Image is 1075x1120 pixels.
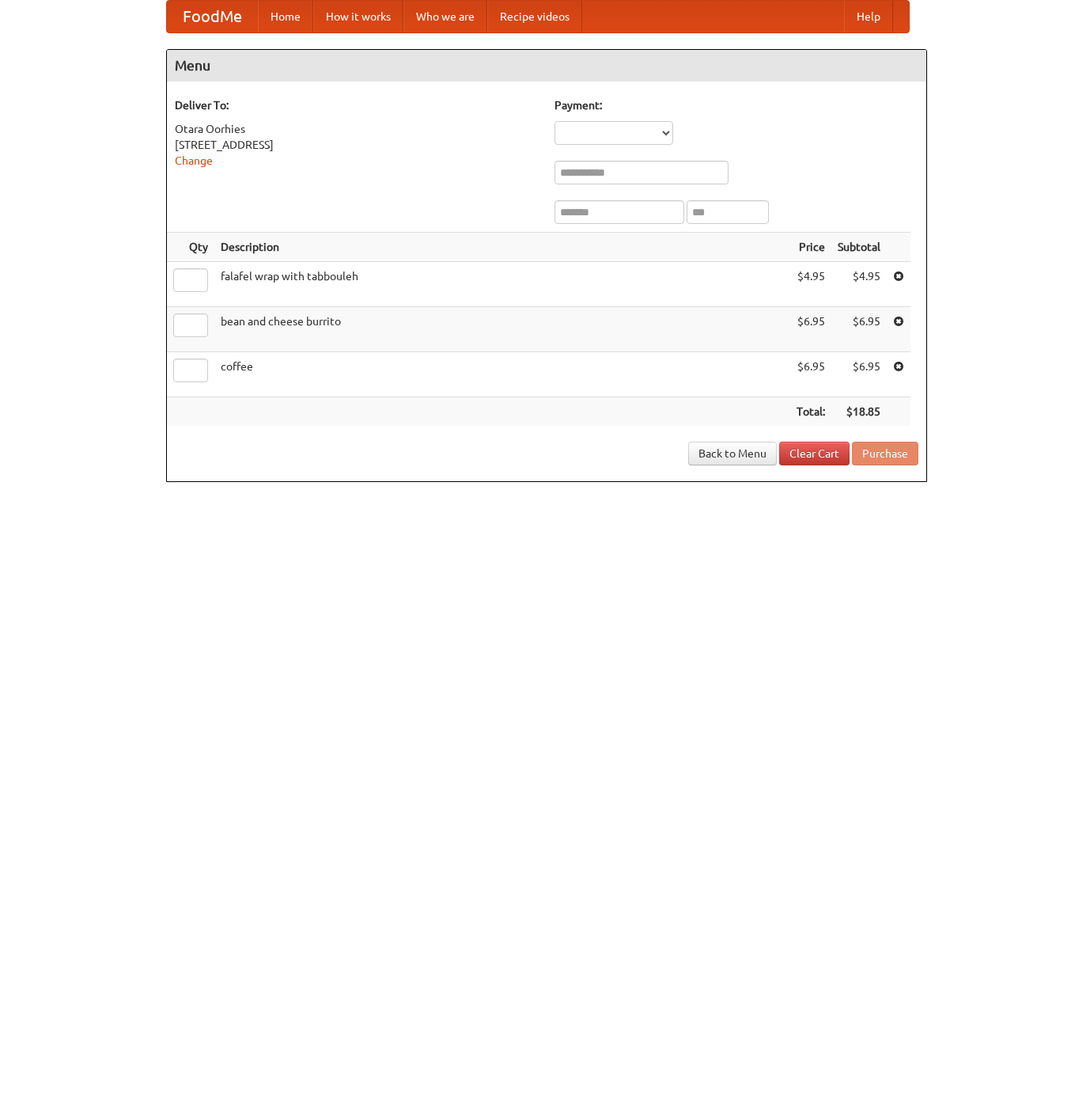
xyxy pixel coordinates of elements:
td: $6.95 [790,307,831,352]
td: $4.95 [790,262,831,307]
a: Help [844,1,893,32]
a: Who we are [403,1,487,32]
a: Recipe videos [487,1,582,32]
a: How it works [313,1,403,32]
td: coffee [214,352,790,397]
th: $18.85 [831,397,887,427]
td: $6.95 [831,307,887,352]
td: $6.95 [790,352,831,397]
td: falafel wrap with tabbouleh [214,262,790,307]
a: Back to Menu [688,442,777,465]
button: Purchase [852,442,918,465]
div: Otara Oorhies [175,121,539,137]
td: $6.95 [831,352,887,397]
td: bean and cheese burrito [214,307,790,352]
a: Change [175,154,213,167]
th: Total: [790,397,831,427]
h5: Deliver To: [175,97,539,113]
th: Description [214,233,790,262]
th: Qty [167,233,214,262]
div: [STREET_ADDRESS] [175,137,539,153]
a: Clear Cart [779,442,850,465]
a: FoodMe [167,1,258,32]
th: Subtotal [831,233,887,262]
th: Price [790,233,831,262]
a: Home [258,1,313,32]
h5: Payment: [555,97,918,113]
td: $4.95 [831,262,887,307]
h4: Menu [167,50,926,82]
